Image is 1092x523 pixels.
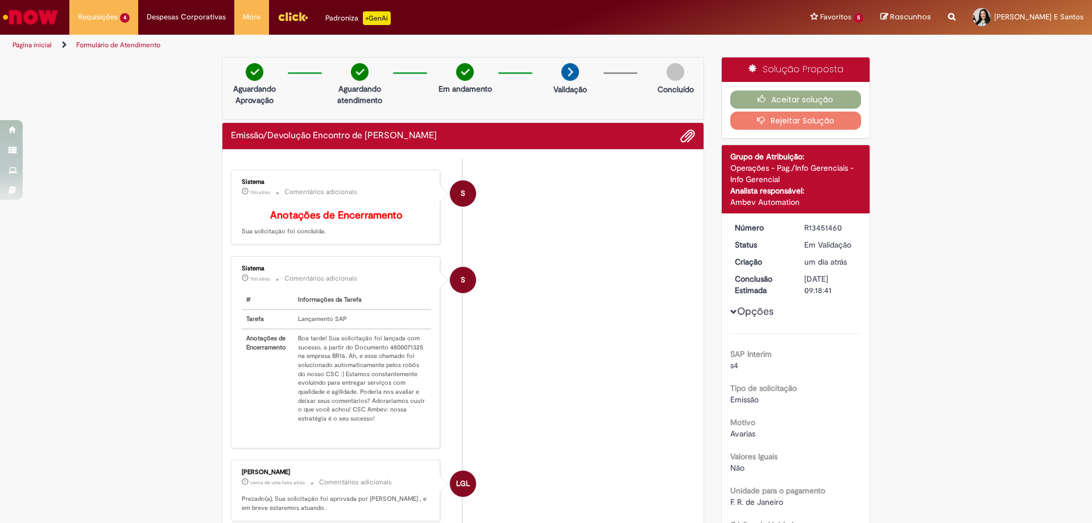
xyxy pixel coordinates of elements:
b: SAP Interim [730,349,772,359]
time: 28/08/2025 14:41:37 [250,479,305,486]
img: img-circle-grey.png [667,63,684,81]
b: Tipo de solicitação [730,383,797,393]
dt: Conclusão Estimada [726,273,796,296]
button: Rejeitar Solução [730,112,862,130]
span: um dia atrás [804,257,847,267]
span: 5 [854,13,863,23]
p: +GenAi [363,11,391,25]
b: Anotações de Encerramento [270,209,403,222]
p: Aguardando atendimento [332,83,387,106]
div: Solução Proposta [722,57,870,82]
small: Comentários adicionais [284,274,357,283]
span: Rascunhos [890,11,931,22]
p: Concluído [657,84,694,95]
div: R13451460 [804,222,857,233]
div: Luis Guilherme Lira De Vargas [450,471,476,497]
img: arrow-next.png [561,63,579,81]
span: S [461,266,465,294]
time: 28/08/2025 15:42:15 [250,275,270,282]
div: 27/08/2025 10:27:16 [804,256,857,267]
dt: Status [726,239,796,250]
ul: Trilhas de página [9,35,719,56]
div: Em Validação [804,239,857,250]
a: Formulário de Atendimento [76,40,160,50]
small: Comentários adicionais [284,187,357,197]
div: Sistema [242,179,431,186]
th: Informações da Tarefa [293,291,431,310]
div: System [450,180,476,207]
span: S [461,180,465,207]
time: 27/08/2025 10:27:16 [804,257,847,267]
div: Padroniza [325,11,391,25]
span: Avarias [730,429,755,439]
span: Requisições [78,11,118,23]
img: check-circle-green.png [246,63,263,81]
div: [PERSON_NAME] [242,469,431,476]
p: Em andamento [439,83,492,94]
div: Grupo de Atribuição: [730,151,862,162]
td: Lançamento SAP [293,310,431,329]
span: 11m atrás [250,275,270,282]
h2: Emissão/Devolução Encontro de Contas Fornecedor Histórico de tíquete [231,131,437,141]
span: Não [730,463,744,473]
img: check-circle-green.png [351,63,369,81]
span: More [243,11,260,23]
span: cerca de uma hora atrás [250,479,305,486]
div: [DATE] 09:18:41 [804,273,857,296]
div: System [450,267,476,293]
th: Anotações de Encerramento [242,329,293,428]
b: Valores Iguais [730,451,777,462]
span: s4 [730,360,738,370]
img: check-circle-green.png [456,63,474,81]
div: Ambev Automation [730,196,862,208]
button: Aceitar solução [730,90,862,109]
a: Rascunhos [880,12,931,23]
span: F. R. de Janeiro [730,497,783,507]
div: Operações - Pag./Info Gerenciais - Info Gerencial [730,162,862,185]
time: 28/08/2025 15:42:17 [250,189,270,196]
span: Despesas Corporativas [147,11,226,23]
b: Motivo [730,417,755,427]
dt: Criação [726,256,796,267]
th: Tarefa [242,310,293,329]
span: 11m atrás [250,189,270,196]
span: Emissão [730,394,759,405]
dt: Número [726,222,796,233]
span: 4 [120,13,130,23]
div: Sistema [242,265,431,272]
img: ServiceNow [1,6,60,28]
td: Boa tarde! Sua solicitação foi lançada com sucesso, a partir do Documento 4800071325 na empresa B... [293,329,431,428]
span: [PERSON_NAME] E Santos [994,12,1083,22]
div: Analista responsável: [730,185,862,196]
th: # [242,291,293,310]
small: Comentários adicionais [319,477,392,487]
a: Página inicial [13,40,52,50]
p: Prezado(a), Sua solicitação foi aprovada por [PERSON_NAME] , e em breve estaremos atuando. [242,495,431,512]
button: Adicionar anexos [680,129,695,143]
b: Unidade para o pagamento [730,485,825,496]
p: Sua solicitação foi concluída. [242,210,431,236]
p: Validação [553,84,587,95]
span: LGL [456,470,470,497]
img: click_logo_yellow_360x200.png [278,8,308,25]
p: Aguardando Aprovação [227,83,282,106]
span: Favoritos [820,11,851,23]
